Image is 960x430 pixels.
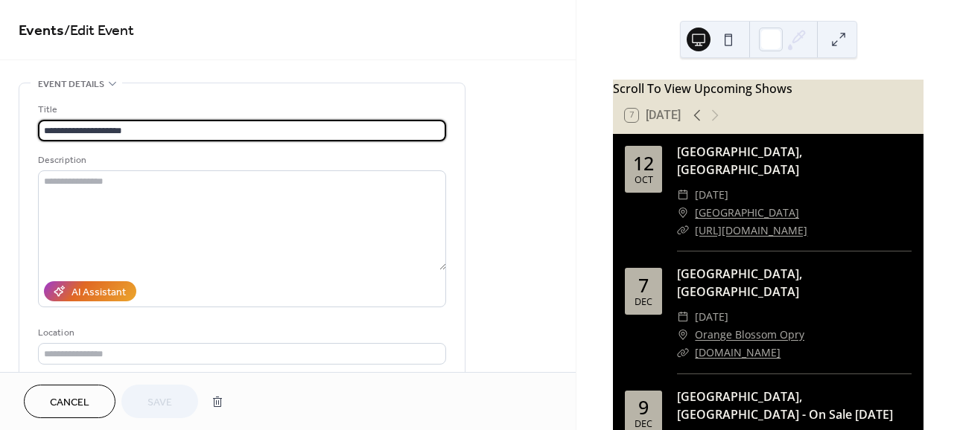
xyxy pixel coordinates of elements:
[38,325,443,341] div: Location
[695,308,728,326] span: [DATE]
[677,266,802,300] a: [GEOGRAPHIC_DATA], [GEOGRAPHIC_DATA]
[677,186,689,204] div: ​
[638,276,649,295] div: 7
[38,153,443,168] div: Description
[635,420,652,429] div: Dec
[677,144,802,178] a: [GEOGRAPHIC_DATA], [GEOGRAPHIC_DATA]
[677,308,689,326] div: ​
[695,186,728,204] span: [DATE]
[38,102,443,118] div: Title
[44,281,136,301] button: AI Assistant
[677,204,689,222] div: ​
[695,204,799,222] a: [GEOGRAPHIC_DATA]
[635,176,653,185] div: Oct
[677,344,689,362] div: ​
[38,77,104,92] span: Event details
[695,223,807,237] a: [URL][DOMAIN_NAME]
[677,222,689,240] div: ​
[635,298,652,307] div: Dec
[50,395,89,411] span: Cancel
[19,16,64,45] a: Events
[695,326,804,344] a: Orange Blossom Opry
[613,80,924,97] div: Scroll To View Upcoming Shows
[677,326,689,344] div: ​
[71,285,126,301] div: AI Assistant
[695,345,781,359] a: [DOMAIN_NAME]
[24,385,115,418] button: Cancel
[64,16,134,45] span: / Edit Event
[638,398,649,417] div: 9
[633,154,654,173] div: 12
[677,388,893,423] a: [GEOGRAPHIC_DATA], [GEOGRAPHIC_DATA] - On Sale [DATE]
